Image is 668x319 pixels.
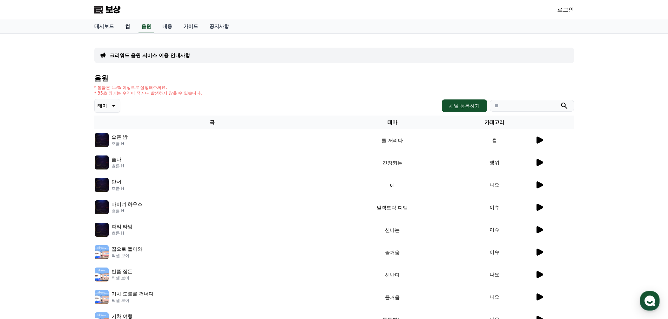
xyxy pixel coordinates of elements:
font: 신나는 [385,227,400,233]
font: 곡 [210,119,215,125]
img: 음악 [95,133,109,147]
span: 홈 [22,233,26,238]
font: 집으로 돌아와 [112,246,142,252]
font: 보상 [106,5,120,15]
a: 홈 [2,222,46,240]
a: 가이드 [178,20,204,33]
img: 음악 [95,155,109,169]
font: 에 [390,182,395,188]
font: 테마 [97,103,107,109]
a: 공지사항 [204,20,235,33]
font: 컴 [125,23,130,29]
font: 즐거움 [385,250,400,255]
font: 반쯤 잠든 [112,269,133,274]
img: 음악 [95,223,109,237]
button: 채널 등록하기 [442,99,487,112]
font: 흐름 H [112,208,124,213]
img: 음악 [95,200,109,214]
a: 컴 [120,20,136,33]
font: 슬픈 밤 [112,134,128,140]
button: 테마 [94,99,120,113]
font: 흐름 H [112,231,124,236]
a: 대화 [46,222,90,240]
font: 숨다 [112,157,121,162]
font: 기차 도로를 건너다 [112,291,154,297]
font: 테마 [387,119,397,125]
font: 픽셀 보이 [112,298,130,303]
font: * 볼륨은 15% 이상으로 설정해주세요. [94,85,167,90]
font: 나요 [490,182,499,188]
a: 크리워드 음원 서비스 이용 안내사항 [110,52,190,59]
font: 이슈 [490,204,499,210]
font: 음원 [94,74,108,82]
font: 음원 [141,23,151,29]
font: 이슈 [490,227,499,233]
font: 기차 여행 [112,313,133,319]
font: 카테고리 [485,119,504,125]
font: 내용 [162,23,172,29]
a: 설정 [90,222,135,240]
font: 크리워드 음원 서비스 이용 안내사항 [110,53,190,58]
img: 음악 [95,245,109,259]
a: 로그인 [557,6,574,14]
font: 파티 타임 [112,224,133,229]
font: 대시보드 [94,23,114,29]
font: 행위 [490,160,499,165]
font: 신난다 [385,272,400,278]
font: 가이드 [183,23,198,29]
font: 나요 [490,272,499,277]
font: 마이너 하우스 [112,201,142,207]
span: 설정 [108,233,117,238]
font: 채널 등록하기 [449,103,480,109]
font: 흐름 H [112,186,124,191]
font: 흐름 H [112,141,124,146]
img: 음악 [95,268,109,282]
font: 이슈 [490,249,499,255]
a: 내용 [157,20,178,33]
font: 단서 [112,179,121,185]
a: 대시보드 [89,20,120,33]
font: 흐름 H [112,164,124,168]
font: 픽셀 보이 [112,276,130,280]
font: 로그인 [557,6,574,13]
font: 나요 [490,294,499,300]
img: 음악 [95,290,109,304]
a: 음원 [139,20,154,33]
a: 보상 [94,4,120,15]
font: 일렉트릭 디엠 [377,205,407,210]
img: 음악 [95,178,109,192]
font: 픽셀 보이 [112,253,130,258]
font: 를 꺼리다 [382,138,403,143]
font: * 35초 외에는 수익이 적거나 발생하지 않을 수 있습니다. [94,91,202,96]
font: 썰 [492,137,497,143]
font: 공지사항 [209,23,229,29]
font: 긴장되는 [383,160,402,166]
span: 대화 [64,233,73,238]
font: 즐거움 [385,294,400,300]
